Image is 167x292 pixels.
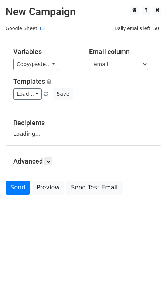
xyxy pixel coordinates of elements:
[6,25,45,31] small: Google Sheet:
[112,24,161,32] span: Daily emails left: 50
[13,157,154,165] h5: Advanced
[53,88,72,100] button: Save
[66,181,122,195] a: Send Test Email
[6,181,30,195] a: Send
[6,6,161,18] h2: New Campaign
[13,88,42,100] a: Load...
[13,119,154,138] div: Loading...
[32,181,64,195] a: Preview
[13,78,45,85] a: Templates
[39,25,45,31] a: 13
[13,59,58,70] a: Copy/paste...
[89,48,154,56] h5: Email column
[13,119,154,127] h5: Recipients
[112,25,161,31] a: Daily emails left: 50
[13,48,78,56] h5: Variables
